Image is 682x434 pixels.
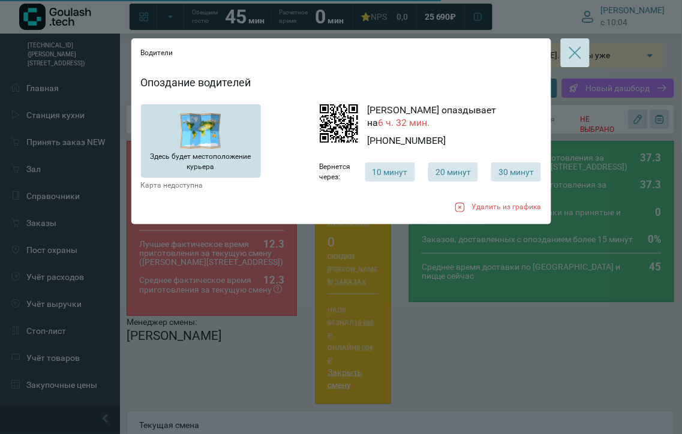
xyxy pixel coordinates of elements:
div: Удалить из графика [472,202,542,212]
button: 10 минут [365,162,415,182]
div: Опоздание водителей [141,75,542,90]
a: Удалить из графика [320,200,542,215]
span: 10 минут [372,167,408,177]
button: 20 минут [428,162,478,182]
span: 20 минут [435,167,471,177]
div: Карта недоступна [141,180,273,191]
img: map [180,110,221,152]
span: 6 ч. 32 мин. [378,117,430,128]
div: Водители [141,48,542,58]
button: 30 минут [491,162,541,182]
div: [PERSON_NAME] опаздывает на [368,104,542,129]
span: 30 минут [498,167,534,177]
div: [PHONE_NUMBER] [368,134,542,147]
div: Вернется через: [320,162,356,182]
div: Здесь будет местоположение курьера [141,152,261,172]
